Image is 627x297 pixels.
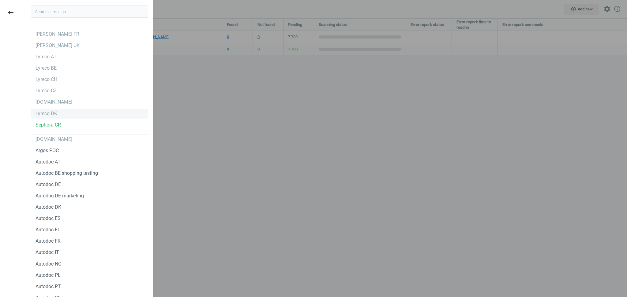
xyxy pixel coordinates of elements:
div: Autodoc AT [36,159,61,165]
div: Autodoc IT [36,249,59,256]
div: Autodoc BE shopping testing [36,170,98,177]
div: Lyreco CH [36,76,57,83]
div: Sephora CR [36,122,61,128]
div: Autodoc ES [36,215,61,222]
div: Autodoc DE [36,181,61,188]
div: Lyreco BE [36,65,57,71]
button: keyboard_backspace [4,5,18,20]
div: Argos POC [36,147,59,154]
div: [DOMAIN_NAME] [36,136,72,143]
div: [DOMAIN_NAME] [36,99,72,105]
div: Autodoc PT [36,283,61,290]
div: [PERSON_NAME] UK [36,42,80,49]
div: Autodoc DK [36,204,61,211]
div: Autodoc FI [36,226,59,233]
input: Search campaign [31,5,148,18]
div: Lyreco AT [36,53,57,60]
div: Lyreco DK [36,110,57,117]
div: Autodoc PL [36,272,61,279]
div: Lyreco CZ [36,87,57,94]
div: Autodoc NO [36,261,62,267]
div: Autodoc FR [36,238,61,244]
i: keyboard_backspace [7,9,14,16]
div: Autodoc DE marketing [36,193,84,199]
div: [PERSON_NAME] FR [36,31,79,38]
